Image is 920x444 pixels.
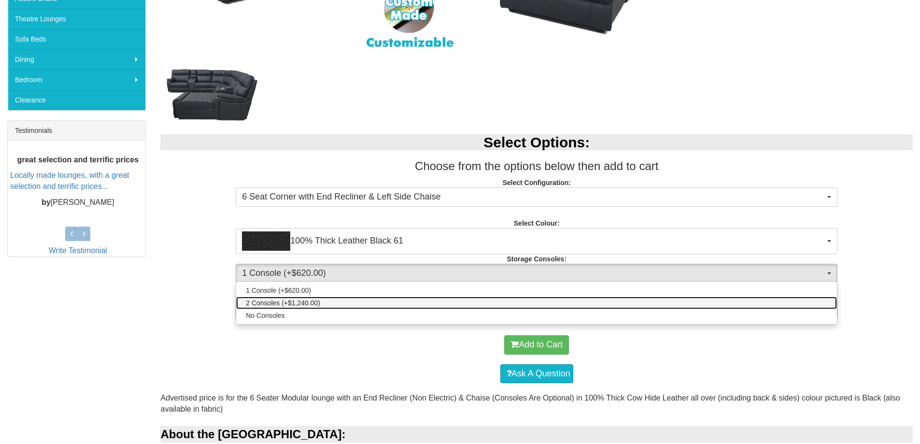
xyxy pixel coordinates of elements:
[483,134,590,150] b: Select Options:
[246,311,284,320] span: No Consoles
[8,90,145,110] a: Clearance
[242,231,825,251] span: 100% Thick Leather Black 61
[507,255,566,263] strong: Storage Consoles:
[8,29,145,49] a: Sofa Beds
[42,198,51,206] b: by
[8,70,145,90] a: Bedroom
[242,191,825,203] span: 6 Seat Corner with End Recliner & Left Side Chaise
[8,121,145,141] div: Testimonials
[500,364,573,384] a: Ask A Question
[17,156,139,164] b: great selection and terrific prices
[236,228,837,254] button: 100% Thick Leather Black 61100% Thick Leather Black 61
[8,9,145,29] a: Theatre Lounges
[10,197,145,208] p: [PERSON_NAME]
[514,219,560,227] strong: Select Colour:
[236,264,837,283] button: 1 Console (+$620.00)
[502,179,571,186] strong: Select Configuration:
[246,298,320,308] span: 2 Consoles (+$1,240.00)
[160,426,913,443] div: About the [GEOGRAPHIC_DATA]:
[242,231,290,251] img: 100% Thick Leather Black 61
[49,246,107,255] a: Write Testimonial
[236,187,837,207] button: 6 Seat Corner with End Recliner & Left Side Chaise
[246,286,311,295] span: 1 Console (+$620.00)
[8,49,145,70] a: Dining
[160,160,913,172] h3: Choose from the options below then add to cart
[10,172,129,191] a: Locally made lounges, with a great selection and terrific prices...
[242,267,825,280] span: 1 Console (+$620.00)
[504,335,569,355] button: Add to Cart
